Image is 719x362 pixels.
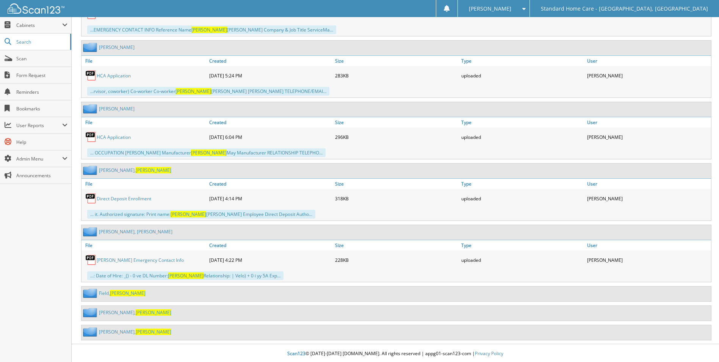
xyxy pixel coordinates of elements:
[97,134,131,140] a: HCA Application
[83,104,99,113] img: folder2.png
[99,167,171,173] a: [PERSON_NAME],[PERSON_NAME]
[333,179,459,189] a: Size
[81,117,207,127] a: File
[585,240,711,250] a: User
[541,6,708,11] span: Standard Home Care - [GEOGRAPHIC_DATA], [GEOGRAPHIC_DATA]
[136,329,171,335] span: [PERSON_NAME]
[87,148,326,157] div: ... OCCUPATION [PERSON_NAME] Manufacturer May Manufacturer RELATIONSHIP TELEPHO...
[333,129,459,145] div: 296KB
[333,117,459,127] a: Size
[99,44,135,50] a: [PERSON_NAME]
[16,72,67,79] span: Form Request
[333,240,459,250] a: Size
[207,68,333,83] div: [DATE] 5:24 PM
[99,290,146,296] a: Field,[PERSON_NAME]
[171,211,206,217] span: [PERSON_NAME]
[136,167,171,173] span: [PERSON_NAME]
[85,254,97,266] img: PDF.png
[16,89,67,95] span: Reminders
[585,191,711,206] div: [PERSON_NAME]
[81,179,207,189] a: File
[97,195,151,202] a: Direct Deposit Enrollment
[459,240,585,250] a: Type
[99,309,171,316] a: [PERSON_NAME],[PERSON_NAME]
[585,56,711,66] a: User
[16,105,67,112] span: Bookmarks
[459,129,585,145] div: uploaded
[8,3,64,14] img: scan123-logo-white.svg
[459,117,585,127] a: Type
[99,329,171,335] a: [PERSON_NAME],[PERSON_NAME]
[469,6,511,11] span: [PERSON_NAME]
[287,350,305,357] span: Scan123
[207,56,333,66] a: Created
[459,68,585,83] div: uploaded
[99,228,172,235] a: [PERSON_NAME], [PERSON_NAME]
[168,272,204,279] span: [PERSON_NAME]
[207,191,333,206] div: [DATE] 4:14 PM
[191,27,227,33] span: [PERSON_NAME]
[83,288,99,298] img: folder2.png
[585,252,711,268] div: [PERSON_NAME]
[16,139,67,145] span: Help
[97,72,131,79] a: HCA Application
[585,129,711,145] div: [PERSON_NAME]
[459,56,585,66] a: Type
[333,252,459,268] div: 228KB
[207,179,333,189] a: Created
[87,271,284,280] div: ...: Date of Hire: _() - 0 ve DL Number: Relationship: | Velo) + 0 i yy 5A Exp...
[333,191,459,206] div: 318KB
[87,25,336,34] div: ...EMERGENCY CONTACT INFO Reference Name [PERSON_NAME] Company & Job Title ServiceMa...
[83,308,99,317] img: folder2.png
[81,240,207,250] a: File
[87,87,329,96] div: ...rvisor, coworker) Co-worker Co-worker [PERSON_NAME] [PERSON_NAME] TELEPHONE/EMAI...
[333,56,459,66] a: Size
[99,105,135,112] a: [PERSON_NAME]
[207,129,333,145] div: [DATE] 6:04 PM
[83,227,99,236] img: folder2.png
[16,172,67,179] span: Announcements
[16,122,62,129] span: User Reports
[16,22,62,28] span: Cabinets
[16,55,67,62] span: Scan
[83,42,99,52] img: folder2.png
[16,39,66,45] span: Search
[475,350,503,357] a: Privacy Policy
[681,326,719,362] iframe: Chat Widget
[85,70,97,81] img: PDF.png
[585,179,711,189] a: User
[97,257,184,263] a: [PERSON_NAME] Emergency Contact Info
[83,165,99,175] img: folder2.png
[207,252,333,268] div: [DATE] 4:22 PM
[459,252,585,268] div: uploaded
[81,56,207,66] a: File
[136,309,171,316] span: [PERSON_NAME]
[83,327,99,337] img: folder2.png
[87,210,315,219] div: ... it. Authorized signature: Print name: [PERSON_NAME] Employee Direct Deposit Autho...
[585,117,711,127] a: User
[585,68,711,83] div: [PERSON_NAME]
[85,131,97,143] img: PDF.png
[459,191,585,206] div: uploaded
[175,88,211,94] span: [PERSON_NAME]
[191,150,227,156] span: [PERSON_NAME]
[85,193,97,204] img: PDF.png
[207,117,333,127] a: Created
[333,68,459,83] div: 283KB
[207,240,333,250] a: Created
[110,290,146,296] span: [PERSON_NAME]
[459,179,585,189] a: Type
[16,156,62,162] span: Admin Menu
